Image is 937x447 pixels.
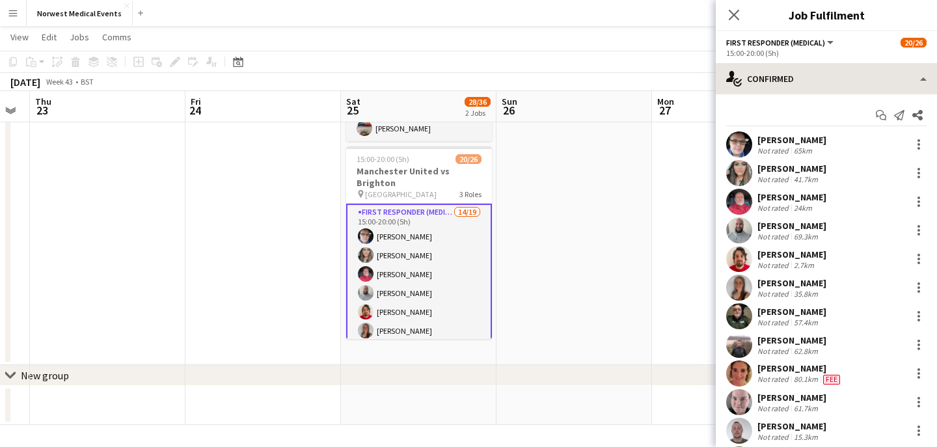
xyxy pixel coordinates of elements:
[791,374,821,385] div: 80.1km
[189,103,201,118] span: 24
[791,203,815,213] div: 24km
[757,289,791,299] div: Not rated
[726,38,835,47] button: First Responder (Medical)
[346,165,492,189] h3: Manchester United vs Brighton
[21,369,69,382] div: New group
[726,38,825,47] span: First Responder (Medical)
[823,375,840,385] span: Fee
[757,362,843,374] div: [PERSON_NAME]
[791,146,815,156] div: 65km
[716,7,937,23] h3: Job Fulfilment
[757,146,791,156] div: Not rated
[97,29,137,46] a: Comms
[757,334,826,346] div: [PERSON_NAME]
[346,96,360,107] span: Sat
[757,318,791,327] div: Not rated
[757,249,826,260] div: [PERSON_NAME]
[459,189,482,199] span: 3 Roles
[757,232,791,241] div: Not rated
[757,306,826,318] div: [PERSON_NAME]
[455,154,482,164] span: 20/26
[365,189,437,199] span: [GEOGRAPHIC_DATA]
[757,432,791,442] div: Not rated
[901,38,927,47] span: 20/26
[5,29,34,46] a: View
[757,260,791,270] div: Not rated
[757,374,791,385] div: Not rated
[33,103,51,118] span: 23
[791,403,821,413] div: 61.7km
[64,29,94,46] a: Jobs
[716,63,937,94] div: Confirmed
[70,31,89,43] span: Jobs
[791,174,821,184] div: 41.7km
[346,146,492,339] app-job-card: 15:00-20:00 (5h)20/26Manchester United vs Brighton [GEOGRAPHIC_DATA]3 RolesFirst Responder (Medic...
[465,108,490,118] div: 2 Jobs
[36,29,62,46] a: Edit
[791,346,821,356] div: 62.8km
[191,96,201,107] span: Fri
[821,374,843,385] div: Crew has different fees then in role
[757,134,826,146] div: [PERSON_NAME]
[757,277,826,289] div: [PERSON_NAME]
[791,260,817,270] div: 2.7km
[791,232,821,241] div: 69.3km
[757,392,826,403] div: [PERSON_NAME]
[757,203,791,213] div: Not rated
[344,103,360,118] span: 25
[357,154,409,164] span: 15:00-20:00 (5h)
[757,346,791,356] div: Not rated
[757,163,826,174] div: [PERSON_NAME]
[726,48,927,58] div: 15:00-20:00 (5h)
[657,96,674,107] span: Mon
[791,289,821,299] div: 35.8km
[757,220,826,232] div: [PERSON_NAME]
[465,97,491,107] span: 28/36
[757,420,826,432] div: [PERSON_NAME]
[757,174,791,184] div: Not rated
[502,96,517,107] span: Sun
[43,77,75,87] span: Week 43
[102,31,131,43] span: Comms
[791,432,821,442] div: 15.3km
[35,96,51,107] span: Thu
[10,75,40,88] div: [DATE]
[757,403,791,413] div: Not rated
[500,103,517,118] span: 26
[791,318,821,327] div: 57.4km
[81,77,94,87] div: BST
[655,103,674,118] span: 27
[42,31,57,43] span: Edit
[757,191,826,203] div: [PERSON_NAME]
[10,31,29,43] span: View
[27,1,133,26] button: Norwest Medical Events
